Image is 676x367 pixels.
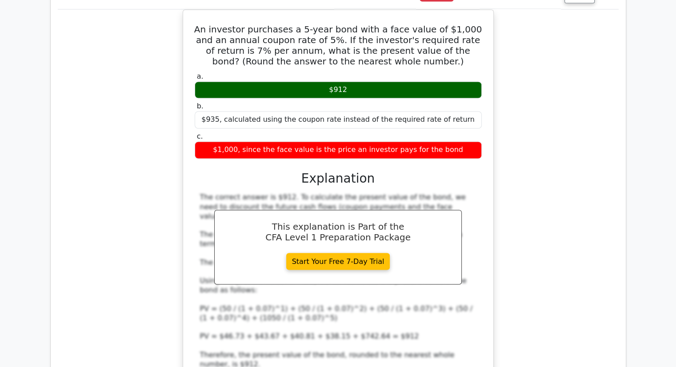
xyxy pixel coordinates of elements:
[195,111,482,128] div: $935, calculated using the coupon rate instead of the required rate of return
[197,132,203,140] span: c.
[286,253,390,270] a: Start Your Free 7-Day Trial
[195,81,482,99] div: $912
[197,102,204,110] span: b.
[197,72,204,80] span: a.
[200,171,476,186] h3: Explanation
[195,141,482,159] div: $1,000, since the face value is the price an investor pays for the bond
[194,24,483,67] h5: An investor purchases a 5-year bond with a face value of $1,000 and an annual coupon rate of 5%. ...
